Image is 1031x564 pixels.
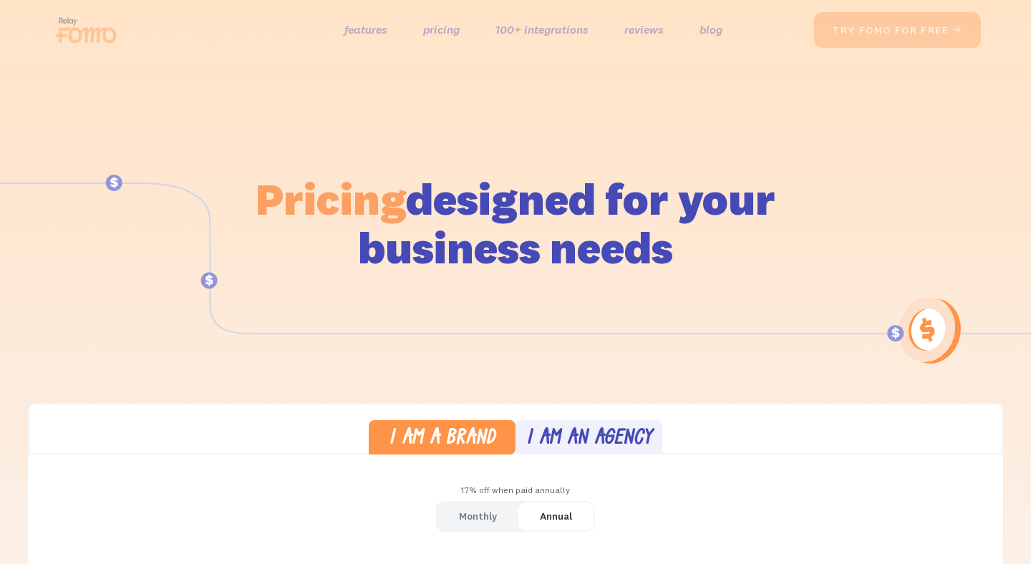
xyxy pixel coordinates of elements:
[540,506,572,527] div: Annual
[423,19,460,40] a: pricing
[344,19,387,40] a: features
[255,175,776,272] h1: designed for your business needs
[459,506,497,527] div: Monthly
[814,12,981,48] a: try fomo for free
[256,171,406,226] span: Pricing
[700,19,722,40] a: blog
[495,19,589,40] a: 100+ integrations
[624,19,664,40] a: reviews
[389,429,495,449] div: I am a brand
[28,480,1003,501] div: 17% off when paid annually
[952,24,963,37] span: 
[526,429,652,449] div: I am an agency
